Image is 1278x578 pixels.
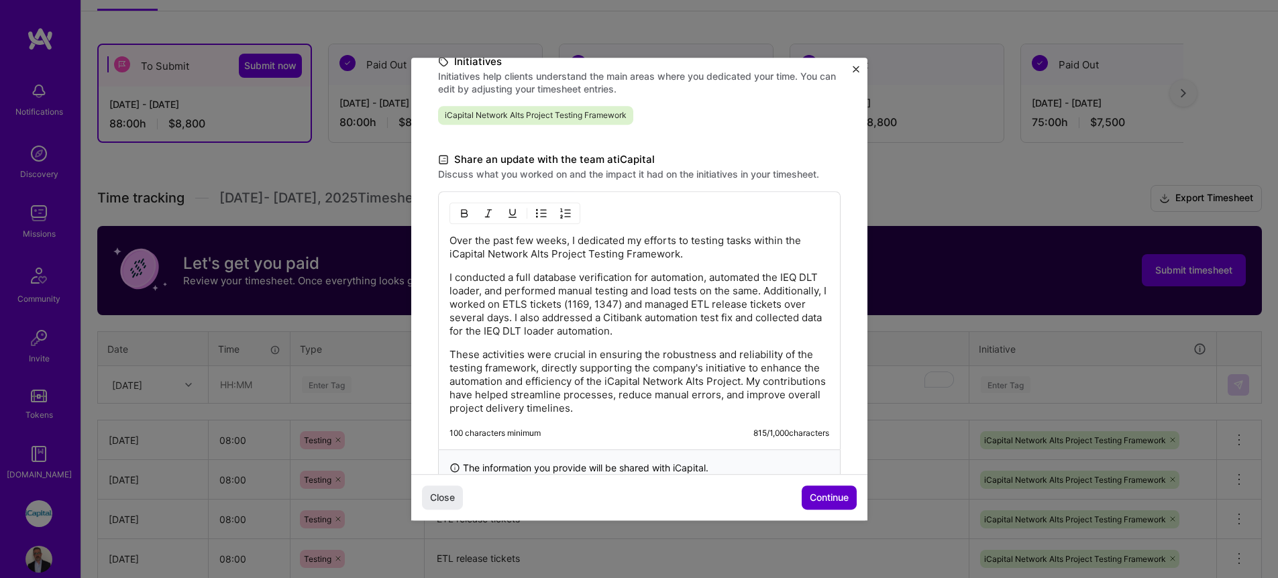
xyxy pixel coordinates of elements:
div: 100 characters minimum [449,428,541,439]
span: iCapital Network Alts Project Testing Framework [438,106,633,125]
button: Close [422,485,463,510]
label: Initiatives help clients understand the main areas where you dedicated your time. You can edit by... [438,70,841,95]
label: Discuss what you worked on and the impact it had on the initiatives in your timesheet. [438,168,841,180]
img: Italic [483,208,494,219]
img: Bold [459,208,470,219]
span: Close [430,491,455,504]
label: Initiatives [438,54,841,70]
i: icon InfoBlack [449,461,460,475]
div: The information you provide will be shared with iCapital . [438,449,841,486]
button: Continue [802,485,857,510]
i: icon TagBlack [438,54,449,70]
p: These activities were crucial in ensuring the robustness and reliability of the testing framework... [449,348,829,415]
img: Underline [507,208,518,219]
p: Over the past few weeks, I dedicated my efforts to testing tasks within the iCapital Network Alts... [449,234,829,261]
p: I conducted a full database verification for automation, automated the IEQ DLT loader, and perfor... [449,271,829,338]
button: Close [853,66,859,80]
img: OL [560,208,571,219]
img: UL [536,208,547,219]
label: Share an update with the team at iCapital [438,152,841,168]
div: 815 / 1,000 characters [753,428,829,439]
i: icon DocumentBlack [438,152,449,168]
span: Continue [810,491,849,504]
